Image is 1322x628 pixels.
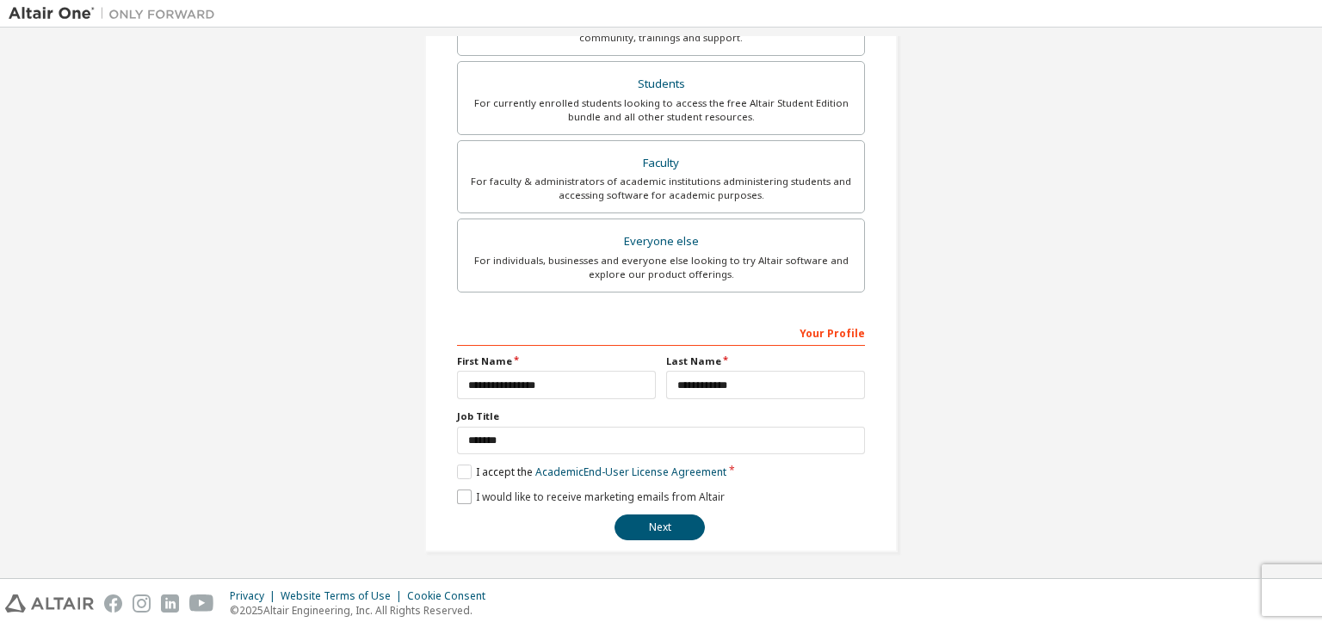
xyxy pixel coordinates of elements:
img: facebook.svg [104,594,122,613]
a: Academic End-User License Agreement [535,465,726,479]
p: © 2025 Altair Engineering, Inc. All Rights Reserved. [230,603,496,618]
div: Cookie Consent [407,589,496,603]
img: Altair One [9,5,224,22]
div: For faculty & administrators of academic institutions administering students and accessing softwa... [468,175,854,202]
div: Everyone else [468,230,854,254]
div: Faculty [468,151,854,175]
div: For individuals, businesses and everyone else looking to try Altair software and explore our prod... [468,254,854,281]
label: Job Title [457,409,865,423]
img: linkedin.svg [161,594,179,613]
div: For currently enrolled students looking to access the free Altair Student Edition bundle and all ... [468,96,854,124]
div: Your Profile [457,318,865,346]
img: instagram.svg [133,594,151,613]
img: youtube.svg [189,594,214,613]
button: Next [615,514,705,540]
label: First Name [457,354,656,368]
div: Website Terms of Use [281,589,407,603]
div: Students [468,72,854,96]
label: Last Name [666,354,865,368]
img: altair_logo.svg [5,594,94,613]
label: I accept the [457,465,726,479]
label: I would like to receive marketing emails from Altair [457,489,725,504]
div: Privacy [230,589,281,603]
